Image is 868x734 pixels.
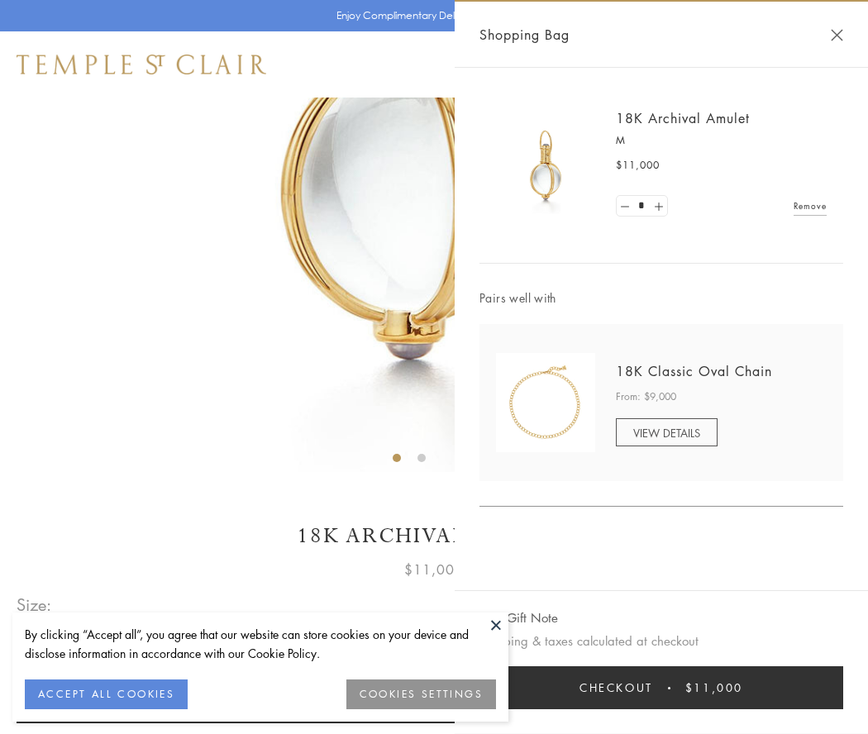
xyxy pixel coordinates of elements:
[633,425,700,441] span: VIEW DETAILS
[496,116,595,215] img: 18K Archival Amulet
[617,196,633,217] a: Set quantity to 0
[336,7,524,24] p: Enjoy Complimentary Delivery & Returns
[616,362,772,380] a: 18K Classic Oval Chain
[650,196,666,217] a: Set quantity to 2
[25,625,496,663] div: By clicking “Accept all”, you agree that our website can store cookies on your device and disclos...
[346,679,496,709] button: COOKIES SETTINGS
[479,608,558,628] button: Add Gift Note
[616,157,660,174] span: $11,000
[479,288,843,307] span: Pairs well with
[479,24,570,45] span: Shopping Bag
[17,55,266,74] img: Temple St. Clair
[794,197,827,215] a: Remove
[479,631,843,651] p: Shipping & taxes calculated at checkout
[25,679,188,709] button: ACCEPT ALL COOKIES
[685,679,743,697] span: $11,000
[616,132,827,149] p: M
[831,29,843,41] button: Close Shopping Bag
[17,591,53,618] span: Size:
[479,666,843,709] button: Checkout $11,000
[616,388,676,405] span: From: $9,000
[616,418,718,446] a: VIEW DETAILS
[17,522,851,550] h1: 18K Archival Amulet
[616,109,750,127] a: 18K Archival Amulet
[579,679,653,697] span: Checkout
[496,353,595,452] img: N88865-OV18
[404,559,464,580] span: $11,000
